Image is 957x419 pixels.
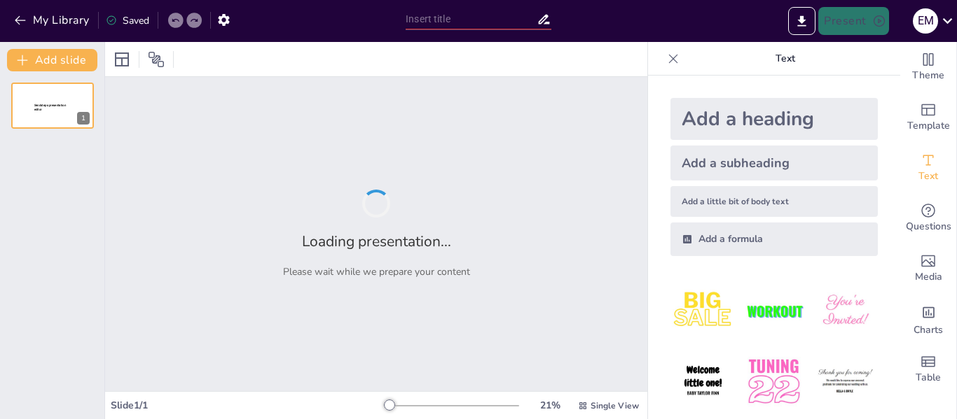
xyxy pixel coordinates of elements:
[900,42,956,92] div: Change the overall theme
[900,92,956,143] div: Add ready made slides
[912,68,944,83] span: Theme
[906,219,951,234] span: Questions
[916,370,941,385] span: Table
[741,349,806,414] img: 5.jpeg
[670,349,736,414] img: 4.jpeg
[684,42,886,76] p: Text
[918,169,938,184] span: Text
[900,143,956,193] div: Add text boxes
[741,278,806,343] img: 2.jpeg
[813,278,878,343] img: 3.jpeg
[148,51,165,68] span: Position
[914,322,943,338] span: Charts
[670,222,878,256] div: Add a formula
[533,399,567,412] div: 21 %
[283,265,470,278] p: Please wait while we prepare your content
[77,112,90,125] div: 1
[913,7,938,35] button: E M
[900,294,956,344] div: Add charts and graphs
[907,118,950,134] span: Template
[670,145,878,180] div: Add a subheading
[111,48,133,71] div: Layout
[788,7,815,35] button: Export to PowerPoint
[900,243,956,294] div: Add images, graphics, shapes or video
[106,14,149,27] div: Saved
[670,278,736,343] img: 1.jpeg
[900,344,956,395] div: Add a table
[11,83,94,129] div: 1
[915,269,942,285] span: Media
[913,8,938,34] div: E M
[818,7,888,35] button: Present
[111,399,385,412] div: Slide 1 / 1
[813,349,878,414] img: 6.jpeg
[34,104,66,111] span: Sendsteps presentation editor
[900,193,956,243] div: Get real-time input from your audience
[670,98,878,140] div: Add a heading
[591,400,639,411] span: Single View
[302,232,451,251] h2: Loading presentation...
[7,49,97,71] button: Add slide
[670,186,878,217] div: Add a little bit of body text
[406,9,537,29] input: Insert title
[11,9,95,31] button: My Library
